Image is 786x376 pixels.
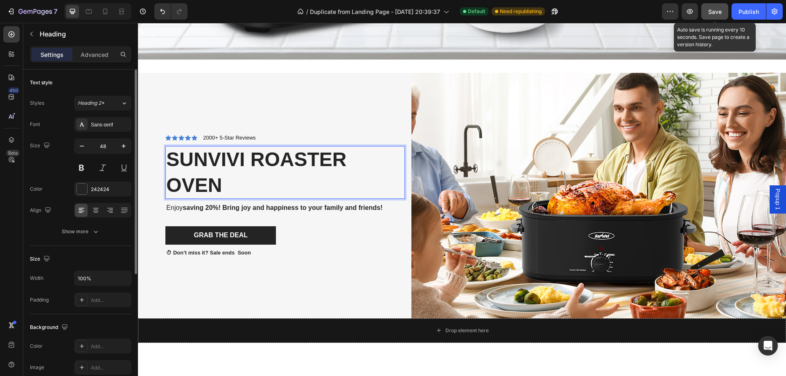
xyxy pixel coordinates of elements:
div: Open Intercom Messenger [758,336,778,356]
div: Show more [62,227,100,236]
div: Undo/Redo [154,3,187,20]
div: Color [30,342,43,350]
div: Font [30,121,40,128]
div: Styles [30,99,44,107]
div: Grab The Deal [56,208,110,217]
span: Default [468,8,485,15]
iframe: Design area [138,23,786,376]
span: Duplicate from Landing Page - [DATE] 20:39:37 [310,7,440,16]
div: Drop element here [307,304,351,311]
p: ⏱ Don’t miss it? Sale ends Soon [28,227,266,234]
div: Sans-serif [91,121,129,128]
button: Show more [30,224,131,239]
p: Settings [41,50,63,59]
p: 7 [54,7,57,16]
p: Advanced [81,50,108,59]
h2: Rich Text Editor. Editing area: main [27,123,267,176]
div: Image [30,364,44,371]
button: Heading 2* [74,96,131,110]
strong: saving 20%! Bring joy and happiness to your family and friends! [45,181,244,188]
div: Publish [739,7,759,16]
p: Sunvivi roaster oven [28,124,266,175]
span: / [306,7,308,16]
p: 2000+ 5-Star Reviews [65,112,117,119]
span: Save [708,8,722,15]
div: Beta [6,150,20,156]
div: Size [30,140,52,151]
button: Publish [732,3,766,20]
div: Align [30,205,53,216]
input: Auto [75,271,131,286]
div: Add... [91,343,129,350]
span: Need republishing [500,8,542,15]
div: 450 [8,87,20,94]
p: Enjoy [28,181,266,189]
div: Background [30,322,70,333]
div: Add... [91,297,129,304]
div: Add... [91,364,129,371]
div: Text style [30,79,52,86]
div: Padding [30,296,49,304]
button: Save [701,3,728,20]
div: Color [30,185,43,193]
p: Heading [40,29,128,39]
div: Width [30,275,43,282]
button: Grab The Deal [27,203,138,222]
div: 242424 [91,186,129,193]
span: Heading 2* [78,99,104,107]
button: 7 [3,3,61,20]
span: Popup 1 [636,166,644,187]
div: Size [30,254,52,265]
img: gempages_585930385083335453-7a65b090-2f58-4de6-9bb4-d903267de989.jpg [273,50,648,295]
